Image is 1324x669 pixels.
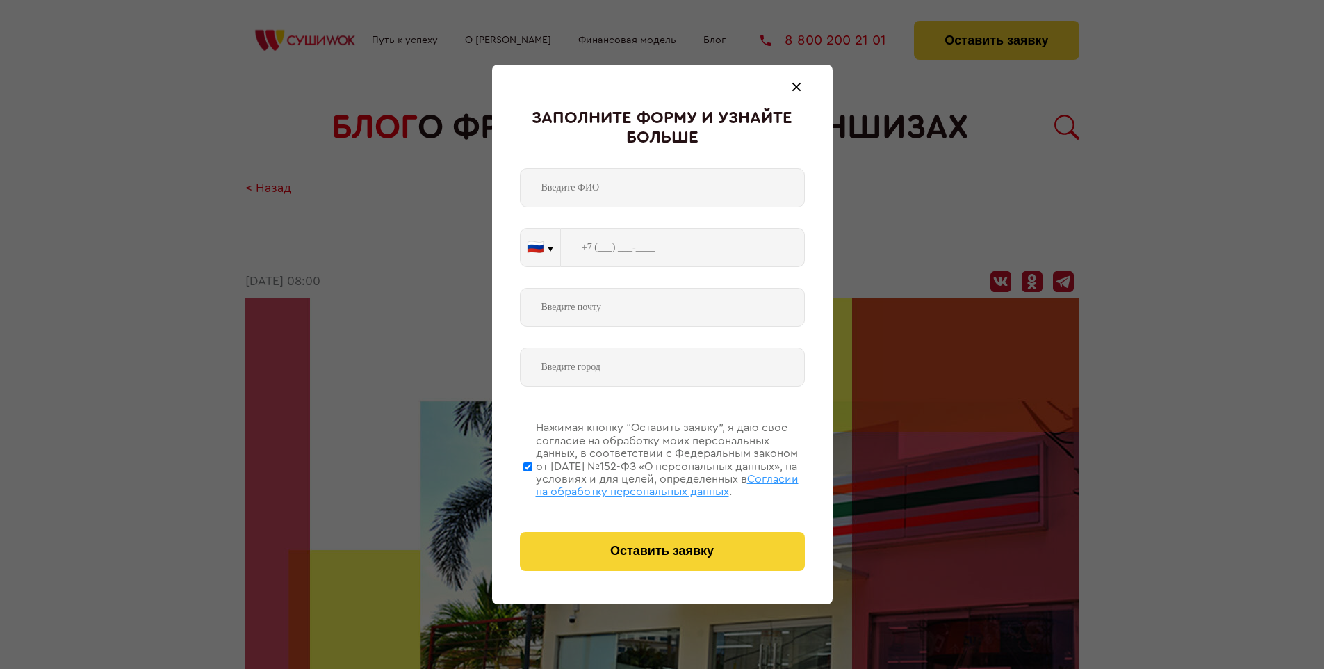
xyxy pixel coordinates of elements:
[520,532,805,571] button: Оставить заявку
[520,168,805,207] input: Введите ФИО
[536,421,805,498] div: Нажимая кнопку “Оставить заявку”, я даю свое согласие на обработку моих персональных данных, в со...
[536,474,799,497] span: Согласии на обработку персональных данных
[520,109,805,147] div: Заполните форму и узнайте больше
[520,348,805,387] input: Введите город
[520,288,805,327] input: Введите почту
[561,228,805,267] input: +7 (___) ___-____
[521,229,560,266] button: 🇷🇺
